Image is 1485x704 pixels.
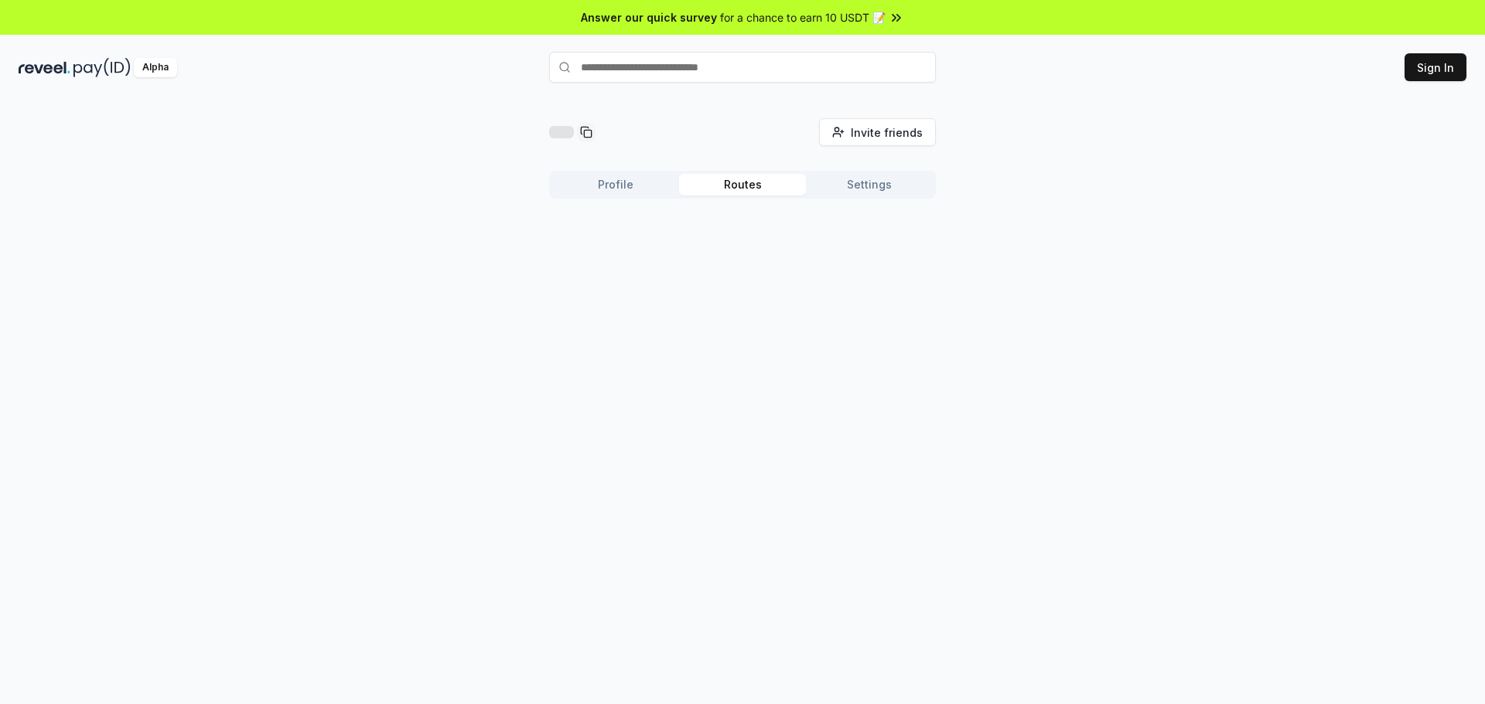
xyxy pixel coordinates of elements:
[819,118,936,146] button: Invite friends
[806,174,933,196] button: Settings
[581,9,717,26] span: Answer our quick survey
[1405,53,1466,81] button: Sign In
[73,58,131,77] img: pay_id
[851,124,923,141] span: Invite friends
[134,58,177,77] div: Alpha
[19,58,70,77] img: reveel_dark
[679,174,806,196] button: Routes
[720,9,886,26] span: for a chance to earn 10 USDT 📝
[552,174,679,196] button: Profile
